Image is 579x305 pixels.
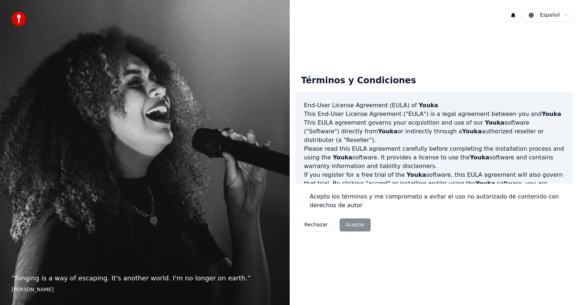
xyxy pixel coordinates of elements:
[310,192,568,210] label: Acepto los términos y me comprometo a evitar el uso no autorizado de contenido con derechos de autor
[298,218,334,231] button: Rechazar
[406,171,426,178] span: Youka
[470,154,489,161] span: Youka
[304,110,565,118] p: This End-User License Agreement ("EULA") is a legal agreement between you and
[304,171,565,205] p: If you register for a free trial of the software, this EULA agreement will also govern that trial...
[462,128,482,135] span: Youka
[378,128,397,135] span: Youka
[12,286,278,293] footer: [PERSON_NAME]
[542,110,561,117] span: Youka
[419,102,438,109] span: Youka
[295,69,422,92] div: Términos y Condiciones
[485,119,505,126] span: Youka
[304,118,565,145] p: This EULA agreement governs your acquisition and use of our software ("Software") directly from o...
[12,12,26,26] img: youka
[12,273,278,283] p: “ Singing is a way of escaping. It's another world. I'm no longer on earth. ”
[333,154,352,161] span: Youka
[476,180,495,187] span: Youka
[304,145,565,171] p: Please read this EULA agreement carefully before completing the installation process and using th...
[304,101,565,110] h3: End-User License Agreement (EULA) of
